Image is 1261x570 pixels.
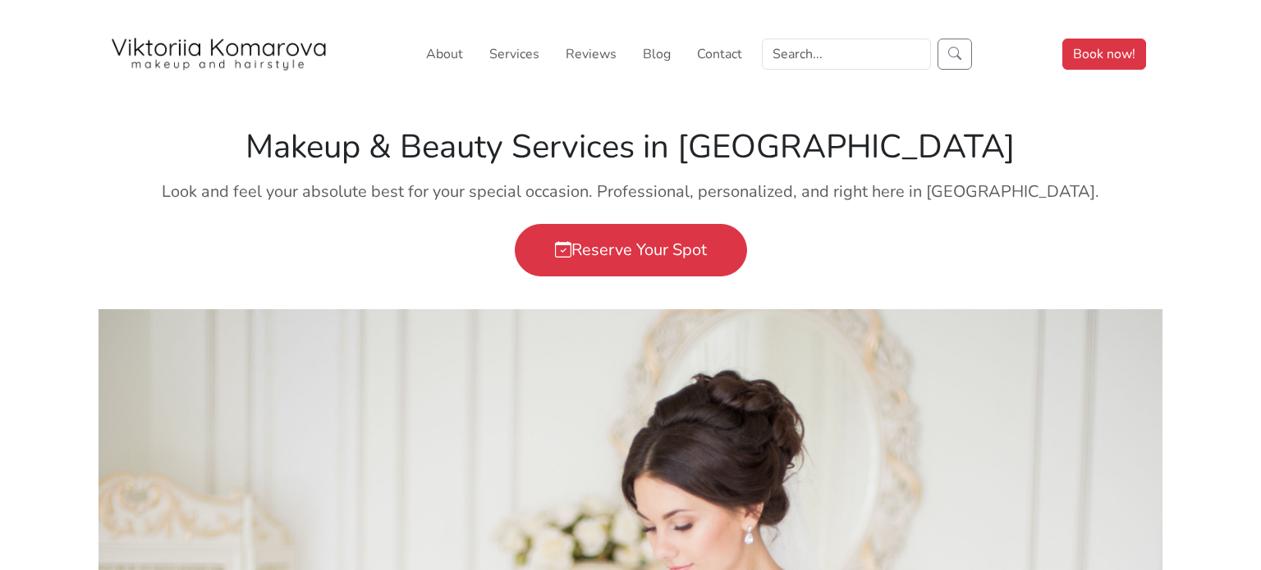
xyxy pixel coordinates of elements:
[515,224,747,276] a: Reserve Your Spot
[108,180,1153,204] p: Look and feel your absolute best for your special occasion. Professional, personalized, and right...
[108,38,330,71] img: San Diego Makeup Artist Viktoriia Komarova
[762,39,931,70] input: Search
[690,38,749,71] a: Contact
[636,38,677,71] a: Blog
[483,38,546,71] a: Services
[420,38,470,71] a: About
[1062,39,1146,70] a: Book now!
[559,38,623,71] a: Reviews
[108,127,1153,166] h1: Makeup & Beauty Services in [GEOGRAPHIC_DATA]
